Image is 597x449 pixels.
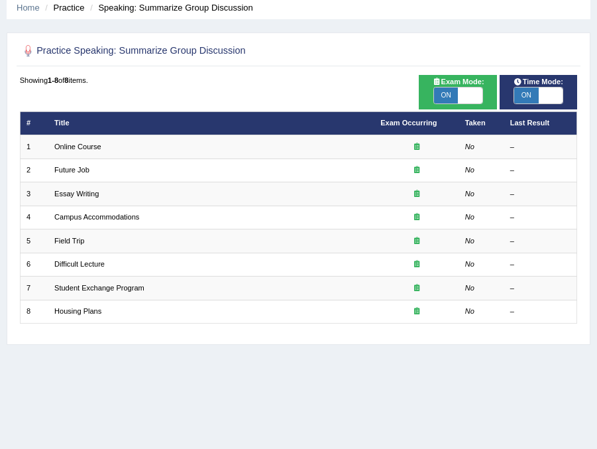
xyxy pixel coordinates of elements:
b: 8 [64,76,68,84]
div: – [510,306,570,317]
th: Taken [459,111,504,135]
td: 1 [20,135,48,159]
div: – [510,189,570,200]
a: Difficult Lecture [54,260,105,268]
td: 8 [20,300,48,323]
div: Exam occurring question [380,165,453,176]
div: Showing of items. [20,75,578,86]
div: – [510,165,570,176]
a: Future Job [54,166,89,174]
em: No [465,284,474,292]
em: No [465,190,474,198]
div: Exam occurring question [380,189,453,200]
div: Exam occurring question [380,236,453,247]
td: 2 [20,159,48,182]
li: Practice [42,1,84,14]
div: – [510,259,570,270]
em: No [465,166,474,174]
div: Show exams occurring in exams [419,75,497,109]
a: Home [17,3,40,13]
li: Speaking: Summarize Group Discussion [87,1,253,14]
a: Exam Occurring [380,119,437,127]
a: Student Exchange Program [54,284,144,292]
a: Housing Plans [54,307,101,315]
div: – [510,236,570,247]
td: 4 [20,206,48,229]
th: Title [48,111,374,135]
td: 3 [20,182,48,206]
b: 1-8 [48,76,58,84]
td: 6 [20,253,48,276]
div: Exam occurring question [380,259,453,270]
span: ON [434,88,458,103]
a: Field Trip [54,237,84,245]
a: Essay Writing [54,190,99,198]
div: Exam occurring question [380,212,453,223]
th: # [20,111,48,135]
div: Exam occurring question [380,306,453,317]
a: Campus Accommodations [54,213,139,221]
em: No [465,213,474,221]
span: ON [514,88,538,103]
th: Last Result [504,111,577,135]
div: – [510,142,570,153]
span: Exam Mode: [427,76,488,88]
a: Online Course [54,143,101,151]
em: No [465,307,474,315]
div: – [510,212,570,223]
td: 5 [20,229,48,253]
em: No [465,237,474,245]
td: 7 [20,277,48,300]
em: No [465,260,474,268]
h2: Practice Speaking: Summarize Group Discussion [20,42,366,60]
span: Time Mode: [509,76,567,88]
em: No [465,143,474,151]
div: Exam occurring question [380,283,453,294]
div: Exam occurring question [380,142,453,153]
div: – [510,283,570,294]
